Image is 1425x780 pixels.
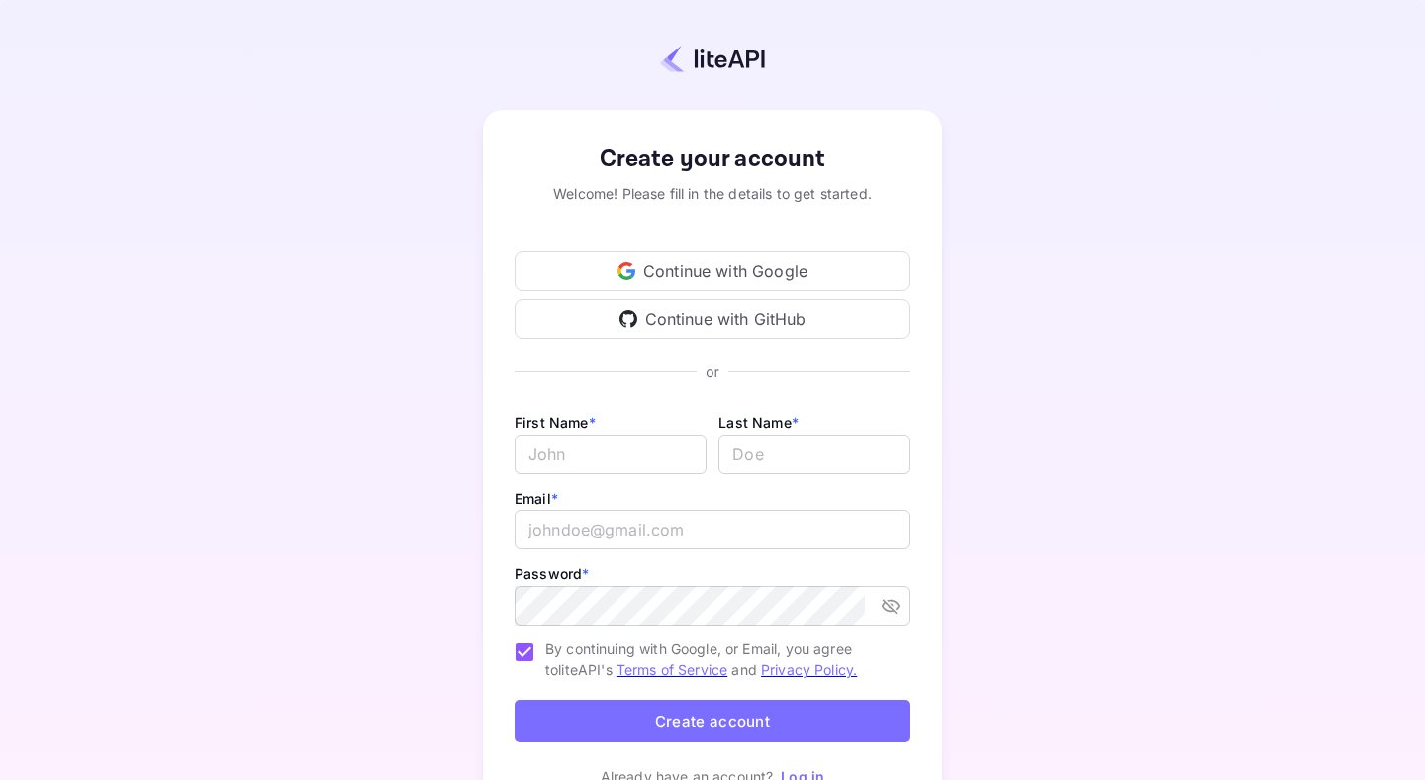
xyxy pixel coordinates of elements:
img: liteapi [660,45,765,73]
button: Create account [515,700,910,742]
label: First Name [515,414,596,431]
label: Last Name [718,414,799,431]
span: By continuing with Google, or Email, you agree to liteAPI's and [545,638,895,680]
label: Email [515,490,558,507]
label: Password [515,565,589,582]
a: Terms of Service [617,661,727,678]
div: Continue with Google [515,251,910,291]
input: John [515,435,707,474]
a: Privacy Policy. [761,661,857,678]
input: Doe [718,435,910,474]
div: Create your account [515,142,910,177]
button: toggle password visibility [873,588,908,624]
div: Welcome! Please fill in the details to get started. [515,183,910,204]
input: johndoe@gmail.com [515,510,910,549]
div: Continue with GitHub [515,299,910,339]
